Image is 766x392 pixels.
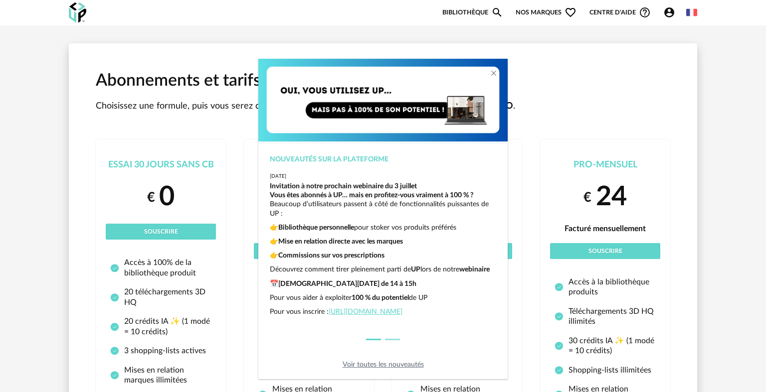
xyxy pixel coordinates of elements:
[278,252,384,259] strong: Commissions sur vos prescriptions
[278,224,354,231] strong: Bibliothèque personnelle
[329,308,402,315] a: [URL][DOMAIN_NAME]
[270,182,497,191] div: Invitation à notre prochain webinaire du 3 juillet
[411,266,420,273] strong: UP
[270,237,497,246] p: 👉
[278,280,416,287] strong: [DEMOGRAPHIC_DATA][DATE] de 14 à 15h
[270,192,473,199] strong: Vous êtes abonnés à UP… mais en profitez-vous vraiment à 100 % ?
[490,69,498,79] button: Close
[270,265,497,274] p: Découvrez comment tirer pleinement parti de lors de notre
[258,58,508,141] img: Copie%20de%20Orange%20Yellow%20Gradient%20Minimal%20Coming%20Soon%20Email%20Header%20(1)%20(1).png
[270,279,497,288] p: 📅
[459,266,490,273] strong: webinaire
[270,223,497,232] p: 👉 pour stoker vos produits préférés
[343,361,424,368] a: Voir toutes les nouveautés
[270,293,497,302] p: Pour vous aider à exploiter de UP
[278,238,403,245] strong: Mise en relation directe avec les marques
[352,294,409,301] strong: 100 % du potentiel
[258,59,508,379] div: dialog
[270,155,497,164] div: Nouveautés sur la plateforme
[270,307,497,316] p: Pour vous inscrire :
[270,173,497,180] div: [DATE]
[270,251,497,260] p: 👉
[270,191,497,218] p: Beaucoup d’utilisateurs passent à côté de fonctionnalités puissantes de UP :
